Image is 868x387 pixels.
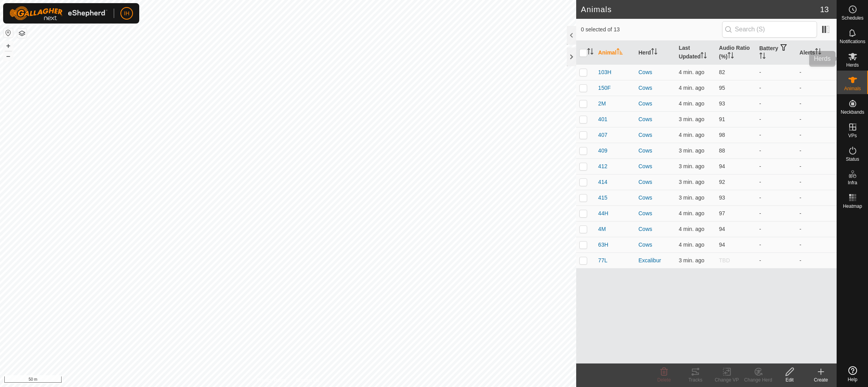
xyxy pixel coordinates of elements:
[756,64,797,80] td: -
[639,162,673,171] div: Cows
[756,143,797,158] td: -
[719,100,725,107] span: 93
[756,205,797,221] td: -
[722,21,817,38] input: Search (S)
[679,100,704,107] span: Aug 28, 2025, 11:06 AM
[679,226,704,232] span: Aug 28, 2025, 11:06 AM
[796,41,837,65] th: Alerts
[719,179,725,185] span: 92
[796,111,837,127] td: -
[796,237,837,253] td: -
[846,157,859,162] span: Status
[719,210,725,216] span: 97
[598,115,607,124] span: 401
[598,209,608,218] span: 44H
[719,85,725,91] span: 95
[711,376,742,383] div: Change VP
[841,16,863,20] span: Schedules
[844,86,861,91] span: Animals
[843,204,862,209] span: Heatmap
[796,127,837,143] td: -
[639,241,673,249] div: Cows
[639,225,673,233] div: Cows
[716,41,756,65] th: Audio Ratio (%)
[617,49,623,56] p-sorticon: Activate to sort
[840,39,865,44] span: Notifications
[742,376,774,383] div: Change Herd
[759,54,766,60] p-sorticon: Activate to sort
[756,253,797,268] td: -
[598,131,607,139] span: 407
[756,127,797,143] td: -
[124,9,129,18] span: IH
[680,376,711,383] div: Tracks
[598,178,607,186] span: 414
[296,377,319,384] a: Contact Us
[679,163,704,169] span: Aug 28, 2025, 11:07 AM
[598,84,611,92] span: 150F
[679,116,704,122] span: Aug 28, 2025, 11:06 AM
[756,111,797,127] td: -
[4,41,13,51] button: +
[719,226,725,232] span: 94
[719,116,725,122] span: 91
[796,190,837,205] td: -
[679,179,704,185] span: Aug 28, 2025, 11:06 AM
[719,69,725,75] span: 82
[815,49,821,56] p-sorticon: Activate to sort
[639,131,673,139] div: Cows
[796,205,837,221] td: -
[639,147,673,155] div: Cows
[651,49,657,56] p-sorticon: Activate to sort
[679,210,704,216] span: Aug 28, 2025, 11:06 AM
[635,41,676,65] th: Herd
[796,80,837,96] td: -
[679,242,704,248] span: Aug 28, 2025, 11:06 AM
[679,194,704,201] span: Aug 28, 2025, 11:06 AM
[639,84,673,92] div: Cows
[639,100,673,108] div: Cows
[728,53,734,60] p-sorticon: Activate to sort
[9,6,107,20] img: Gallagher Logo
[639,115,673,124] div: Cows
[679,132,704,138] span: Aug 28, 2025, 11:06 AM
[719,257,730,263] span: TBD
[846,63,859,67] span: Herds
[756,41,797,65] th: Battery
[841,110,864,114] span: Neckbands
[598,241,608,249] span: 63H
[837,363,868,385] a: Help
[796,158,837,174] td: -
[639,256,673,265] div: Excalibur
[639,178,673,186] div: Cows
[17,29,27,38] button: Map Layers
[581,5,820,14] h2: Animals
[598,68,611,76] span: 103H
[756,158,797,174] td: -
[598,256,607,265] span: 77L
[719,242,725,248] span: 94
[796,221,837,237] td: -
[796,174,837,190] td: -
[756,174,797,190] td: -
[679,69,704,75] span: Aug 28, 2025, 11:06 AM
[598,147,607,155] span: 409
[805,376,837,383] div: Create
[701,53,707,60] p-sorticon: Activate to sort
[756,80,797,96] td: -
[679,85,704,91] span: Aug 28, 2025, 11:06 AM
[756,237,797,253] td: -
[774,376,805,383] div: Edit
[719,163,725,169] span: 94
[756,190,797,205] td: -
[598,225,606,233] span: 4M
[796,96,837,111] td: -
[679,147,704,154] span: Aug 28, 2025, 11:06 AM
[639,68,673,76] div: Cows
[657,377,671,383] span: Delete
[4,51,13,61] button: –
[756,221,797,237] td: -
[639,194,673,202] div: Cows
[719,132,725,138] span: 98
[581,25,722,34] span: 0 selected of 13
